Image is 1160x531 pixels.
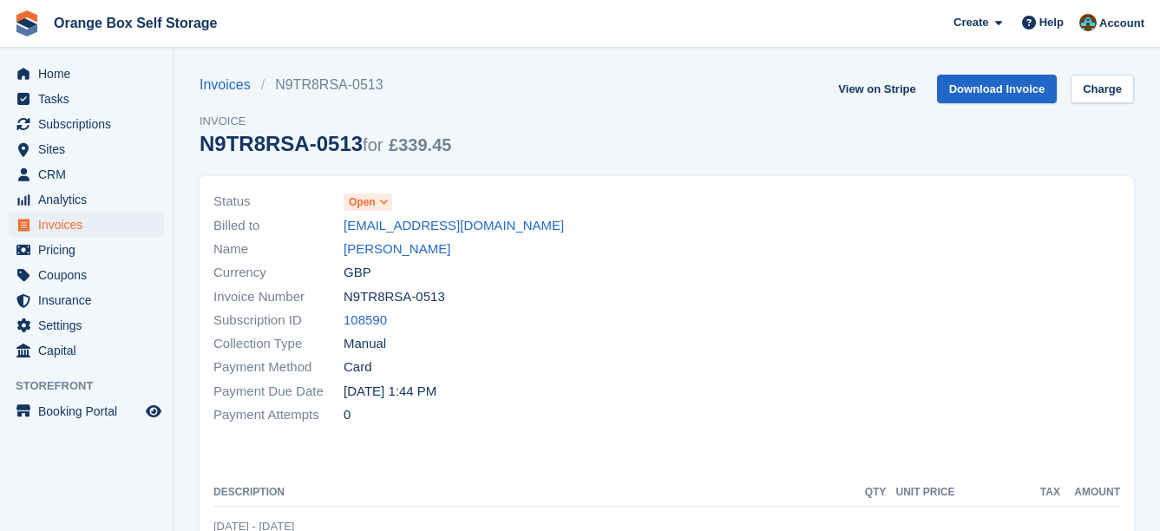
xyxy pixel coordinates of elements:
[344,357,372,377] span: Card
[38,238,142,262] span: Pricing
[954,14,988,31] span: Create
[213,311,344,331] span: Subscription ID
[38,62,142,86] span: Home
[886,479,954,507] th: Unit Price
[200,113,451,130] span: Invoice
[200,75,451,95] nav: breadcrumbs
[38,399,142,423] span: Booking Portal
[344,382,436,402] time: 2025-09-18 12:44:35 UTC
[213,334,344,354] span: Collection Type
[38,87,142,111] span: Tasks
[344,287,445,307] span: N9TR8RSA-0513
[937,75,1058,103] a: Download Invoice
[38,263,142,287] span: Coupons
[9,313,164,338] a: menu
[9,213,164,237] a: menu
[38,313,142,338] span: Settings
[344,263,371,283] span: GBP
[213,382,344,402] span: Payment Due Date
[38,112,142,136] span: Subscriptions
[9,338,164,363] a: menu
[862,479,887,507] th: QTY
[213,192,344,212] span: Status
[213,479,862,507] th: Description
[38,338,142,363] span: Capital
[1079,14,1097,31] img: Mike
[213,357,344,377] span: Payment Method
[831,75,922,103] a: View on Stripe
[200,132,451,155] div: N9TR8RSA-0513
[213,216,344,236] span: Billed to
[9,399,164,423] a: menu
[1060,479,1120,507] th: Amount
[9,87,164,111] a: menu
[344,334,386,354] span: Manual
[9,162,164,187] a: menu
[9,187,164,212] a: menu
[38,288,142,312] span: Insurance
[38,137,142,161] span: Sites
[143,401,164,422] a: Preview store
[9,288,164,312] a: menu
[213,287,344,307] span: Invoice Number
[389,135,451,154] span: £339.45
[16,377,173,395] span: Storefront
[344,239,450,259] a: [PERSON_NAME]
[9,238,164,262] a: menu
[38,187,142,212] span: Analytics
[213,263,344,283] span: Currency
[9,62,164,86] a: menu
[1099,15,1144,32] span: Account
[213,239,344,259] span: Name
[9,137,164,161] a: menu
[14,10,40,36] img: stora-icon-8386f47178a22dfd0bd8f6a31ec36ba5ce8667c1dd55bd0f319d3a0aa187defe.svg
[344,405,351,425] span: 0
[38,213,142,237] span: Invoices
[9,112,164,136] a: menu
[47,9,225,37] a: Orange Box Self Storage
[363,135,383,154] span: for
[1039,14,1064,31] span: Help
[200,75,261,95] a: Invoices
[9,263,164,287] a: menu
[344,311,387,331] a: 108590
[1071,75,1134,103] a: Charge
[344,192,392,212] a: Open
[38,162,142,187] span: CRM
[349,194,376,210] span: Open
[955,479,1060,507] th: Tax
[213,405,344,425] span: Payment Attempts
[344,216,564,236] a: [EMAIL_ADDRESS][DOMAIN_NAME]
